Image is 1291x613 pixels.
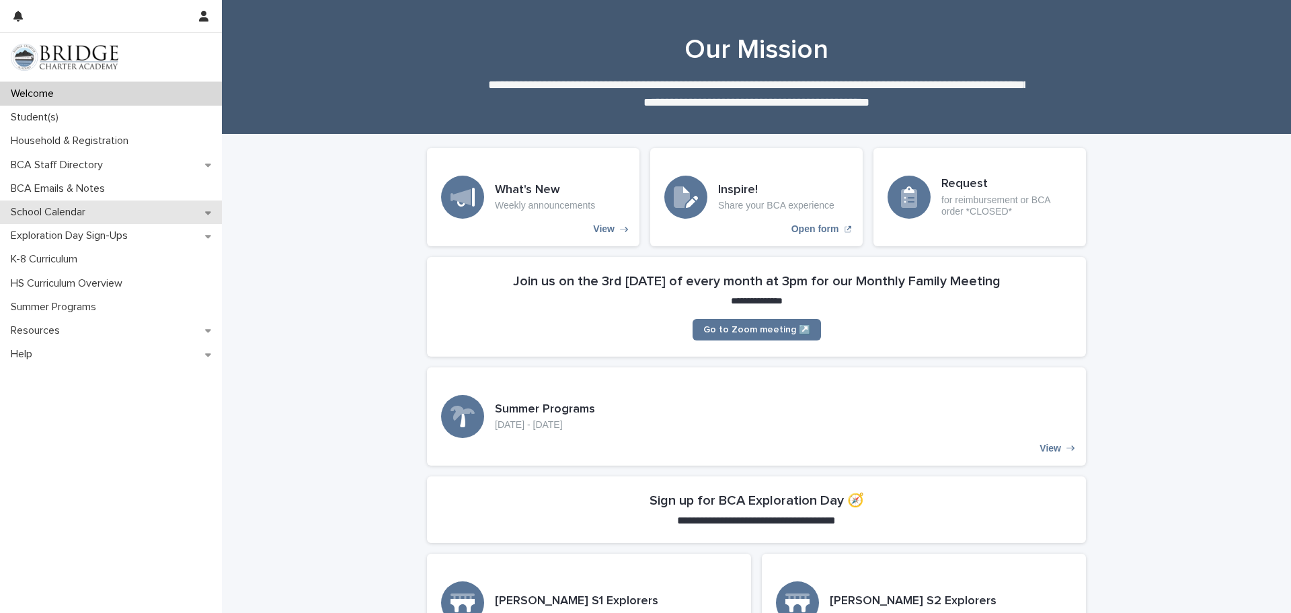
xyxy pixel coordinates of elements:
h3: [PERSON_NAME] S2 Explorers [830,594,996,609]
p: Summer Programs [5,301,107,314]
p: Open form [791,223,839,235]
p: HS Curriculum Overview [5,277,133,290]
h3: Summer Programs [495,402,595,417]
p: View [1040,443,1061,454]
p: Student(s) [5,111,69,124]
p: BCA Emails & Notes [5,182,116,195]
a: View [427,148,639,246]
h3: What's New [495,183,595,198]
p: Household & Registration [5,135,139,147]
p: BCA Staff Directory [5,159,114,172]
p: for reimbursement or BCA order *CLOSED* [941,194,1072,217]
a: Open form [650,148,863,246]
h3: Inspire! [718,183,834,198]
h3: [PERSON_NAME] S1 Explorers [495,594,658,609]
p: Welcome [5,87,65,100]
h1: Our Mission [427,34,1086,66]
img: V1C1m3IdTEidaUdm9Hs0 [11,44,118,71]
p: Exploration Day Sign-Ups [5,229,139,242]
span: Go to Zoom meeting ↗️ [703,325,810,334]
p: [DATE] - [DATE] [495,419,595,431]
p: Resources [5,324,71,337]
h2: Join us on the 3rd [DATE] of every month at 3pm for our Monthly Family Meeting [513,273,1001,289]
p: Help [5,348,43,361]
p: K-8 Curriculum [5,253,88,266]
p: School Calendar [5,206,96,219]
p: Share your BCA experience [718,200,834,211]
h2: Sign up for BCA Exploration Day 🧭 [650,493,864,509]
p: Weekly announcements [495,200,595,211]
p: View [593,223,615,235]
h3: Request [941,177,1072,192]
a: Go to Zoom meeting ↗️ [693,319,821,340]
a: View [427,367,1086,466]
